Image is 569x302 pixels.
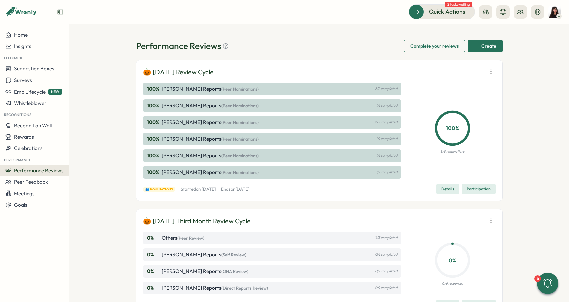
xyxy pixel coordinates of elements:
span: (Peer Nominations) [221,136,259,142]
span: (Direct Reports Review) [221,285,268,291]
p: 0/3 completed [374,236,397,240]
p: 2/2 completed [375,87,397,91]
p: 1/1 completed [376,137,397,141]
span: Meetings [14,190,35,197]
span: Create [481,40,496,52]
p: 0 % [147,234,160,242]
p: [PERSON_NAME] Reports [162,135,259,143]
p: 1/1 completed [376,103,397,108]
span: Emp Lifecycle [14,89,46,95]
span: Participation [467,184,491,194]
img: Kelly Rosa [548,6,561,18]
span: (Peer Nominations) [221,120,259,125]
span: (Peer Nominations) [221,103,259,108]
p: 8/8 nominations [440,149,464,154]
p: 0/1 completed [375,286,397,290]
p: 2/2 completed [375,120,397,124]
p: 100 % [147,135,160,143]
p: [PERSON_NAME] Reports [162,119,259,126]
button: Quick Actions [409,4,475,19]
span: (Peer Nominations) [221,170,259,175]
button: Complete your reviews [404,40,465,52]
p: 0/1 completed [375,269,397,273]
p: 100 % [436,124,469,132]
p: 0 % [147,251,160,258]
p: 100 % [147,152,160,159]
button: Expand sidebar [57,9,64,15]
div: 6 [534,275,541,282]
p: [PERSON_NAME] Reports [162,85,259,93]
span: (Peer Nominations) [221,153,259,158]
p: 100 % [147,102,160,109]
span: Peer Feedback [14,179,48,185]
p: 0 % [147,268,160,275]
p: Ends on [DATE] [221,186,249,192]
p: Others [162,234,204,242]
span: (Self Review) [221,252,246,257]
p: [PERSON_NAME] Reports [162,102,259,109]
p: [PERSON_NAME] Reports [162,268,248,275]
p: 0/6 responses [442,281,463,286]
span: NEW [48,89,62,95]
button: Participation [462,184,496,194]
span: 2 tasks waiting [445,2,472,7]
span: Rewards [14,134,34,140]
span: (ONA Review) [221,269,248,274]
span: Complete your reviews [410,40,459,52]
span: Suggestion Boxes [14,65,54,72]
span: Performance Reviews [14,167,64,174]
p: 100 % [147,85,160,93]
button: 6 [537,273,558,294]
span: Recognition Wall [14,122,52,129]
p: Started on [DATE] [181,186,216,192]
span: (Peer Review) [177,235,204,241]
button: Details [436,184,459,194]
span: Insights [14,43,31,49]
span: Surveys [14,77,32,83]
span: Goals [14,202,27,208]
p: 1/1 completed [376,170,397,174]
span: Quick Actions [429,7,465,16]
p: 1/1 completed [376,153,397,158]
p: 🎃 [DATE] Third Month Review Cycle [143,216,251,226]
p: [PERSON_NAME] Reports [162,284,268,292]
p: 🎃 [DATE] Review Cycle [143,67,214,77]
p: 100 % [147,119,160,126]
p: 0 % [147,284,160,292]
p: 100 % [147,169,160,176]
p: [PERSON_NAME] Reports [162,152,259,159]
button: Create [468,40,503,52]
p: 0/1 completed [375,252,397,257]
p: [PERSON_NAME] Reports [162,251,246,258]
p: 0 % [436,256,469,264]
span: Home [14,32,28,38]
h1: Performance Reviews [136,40,229,52]
span: (Peer Nominations) [221,86,259,92]
span: Whistleblower [14,100,46,106]
span: 👥 Nominations [145,187,173,192]
span: Celebrations [14,145,43,151]
p: [PERSON_NAME] Reports [162,169,259,176]
span: Details [441,184,454,194]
